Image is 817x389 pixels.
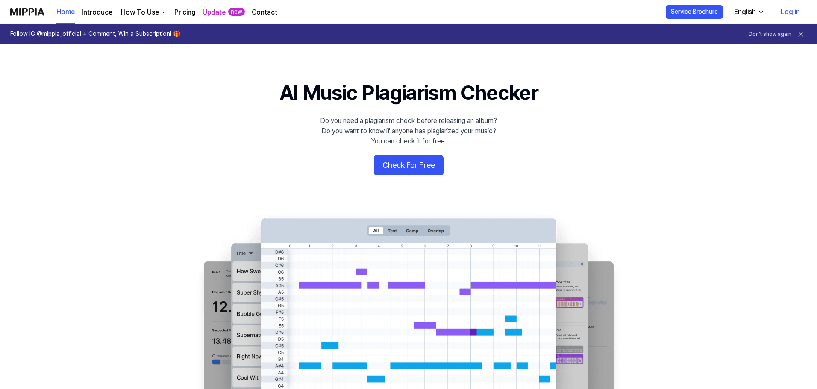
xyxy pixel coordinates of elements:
[732,7,758,17] div: English
[374,155,444,175] button: Check For Free
[666,5,723,19] button: Service Brochure
[228,8,245,16] div: new
[174,7,196,18] a: Pricing
[749,31,791,38] button: Don't show again
[82,7,112,18] a: Introduce
[203,7,226,18] a: Update
[186,210,631,389] img: main Image
[56,0,75,24] a: Home
[320,116,497,146] div: Do you need a plagiarism check before releasing an album? Do you want to know if anyone has plagi...
[119,7,168,18] button: How To Use
[119,7,161,18] div: How To Use
[252,7,277,18] a: Contact
[10,30,180,38] h1: Follow IG @mippia_official + Comment, Win a Subscription! 🎁
[727,3,770,20] button: English
[279,79,538,107] h1: AI Music Plagiarism Checker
